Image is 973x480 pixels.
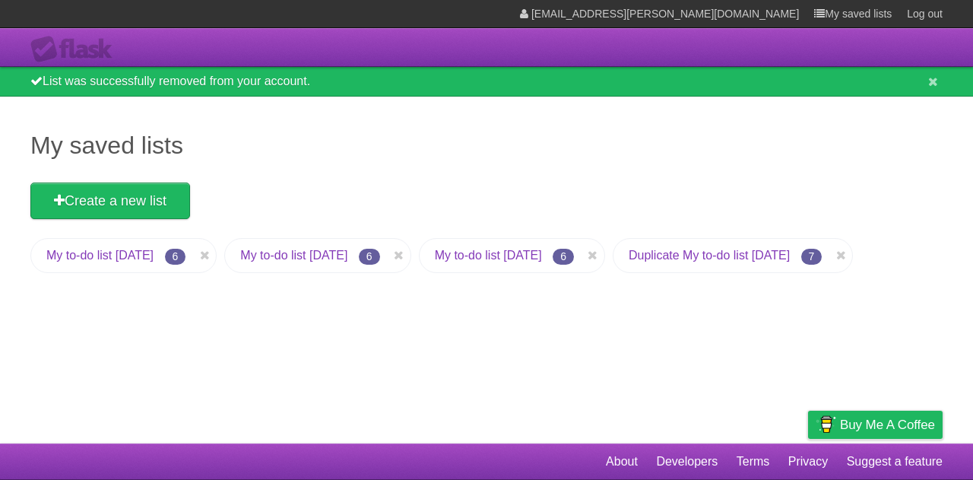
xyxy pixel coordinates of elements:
[629,249,790,262] a: Duplicate My to-do list [DATE]
[656,447,718,476] a: Developers
[737,447,770,476] a: Terms
[808,411,943,439] a: Buy me a coffee
[359,249,380,265] span: 6
[435,249,542,262] a: My to-do list [DATE]
[30,36,122,63] div: Flask
[240,249,347,262] a: My to-do list [DATE]
[840,412,935,438] span: Buy me a coffee
[165,249,186,265] span: 6
[788,447,828,476] a: Privacy
[606,447,638,476] a: About
[30,183,190,219] a: Create a new list
[553,249,574,265] span: 6
[801,249,822,265] span: 7
[816,412,836,437] img: Buy me a coffee
[847,447,943,476] a: Suggest a feature
[30,127,943,164] h1: My saved lists
[46,249,154,262] a: My to-do list [DATE]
